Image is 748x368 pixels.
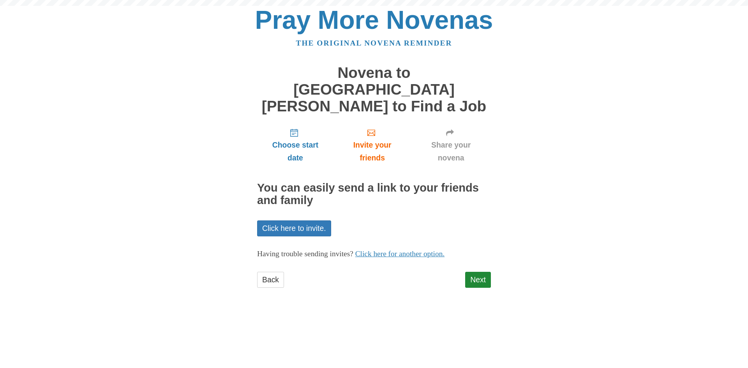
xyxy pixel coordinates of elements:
[257,65,491,114] h1: Novena to [GEOGRAPHIC_DATA][PERSON_NAME] to Find a Job
[355,250,445,258] a: Click here for another option.
[255,5,493,34] a: Pray More Novenas
[257,272,284,288] a: Back
[411,122,491,169] a: Share your novena
[333,122,411,169] a: Invite your friends
[257,182,491,207] h2: You can easily send a link to your friends and family
[257,122,333,169] a: Choose start date
[341,139,403,164] span: Invite your friends
[257,220,331,236] a: Click here to invite.
[296,39,452,47] a: The original novena reminder
[257,250,353,258] span: Having trouble sending invites?
[465,272,491,288] a: Next
[419,139,483,164] span: Share your novena
[265,139,326,164] span: Choose start date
